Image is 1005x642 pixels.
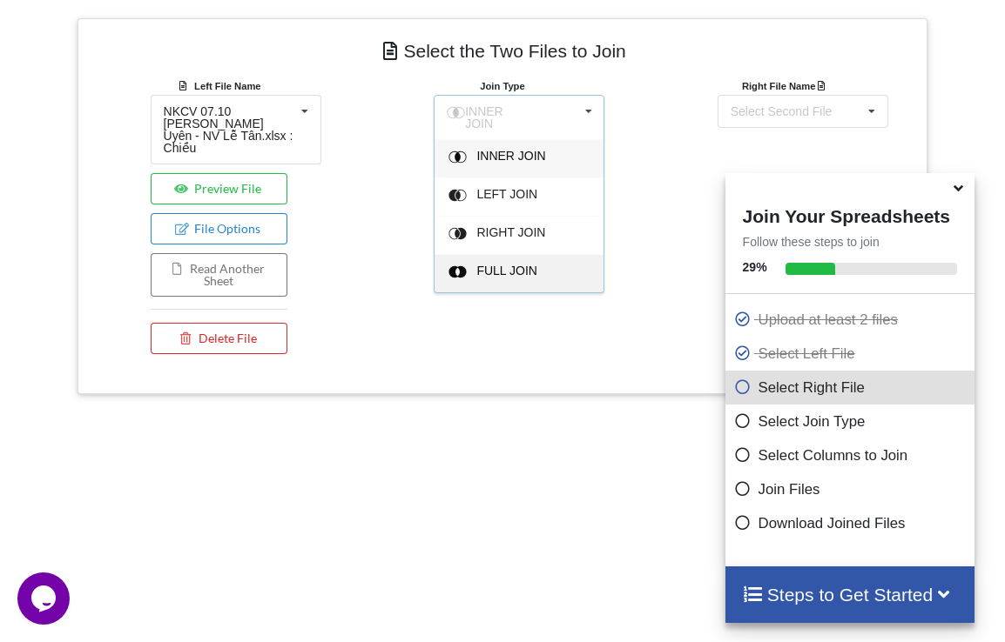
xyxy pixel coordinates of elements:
[476,225,545,239] span: RIGHT JOIN
[17,572,73,625] iframe: chat widget
[734,478,971,500] p: Join Files
[476,264,537,278] span: FULL JOIN
[194,81,260,91] b: Left File Name
[151,253,288,297] button: Read Another Sheet
[734,309,971,331] p: Upload at least 2 files
[743,584,958,605] h4: Steps to Get Started
[734,343,971,364] p: Select Left File
[151,213,288,244] button: File Options
[734,377,971,398] p: Select Right File
[731,105,833,117] div: Select Second File
[743,260,767,274] b: 29 %
[164,105,295,154] div: NKCV 07.10 [PERSON_NAME] Uyên - NV Lễ Tân.xlsx : Chiều
[734,411,971,432] p: Select Join Type
[725,233,975,251] p: Follow these steps to join
[476,149,545,163] span: INNER JOIN
[734,512,971,534] p: Download Joined Files
[480,81,524,91] b: Join Type
[91,31,915,70] h4: Select the Two Files to Join
[465,104,503,130] span: INNER JOIN
[742,81,830,91] b: Right File Name
[151,173,288,204] button: Preview File
[725,201,975,227] h4: Join Your Spreadsheets
[734,445,971,466] p: Select Columns to Join
[476,187,537,201] span: LEFT JOIN
[151,323,288,354] button: Delete File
